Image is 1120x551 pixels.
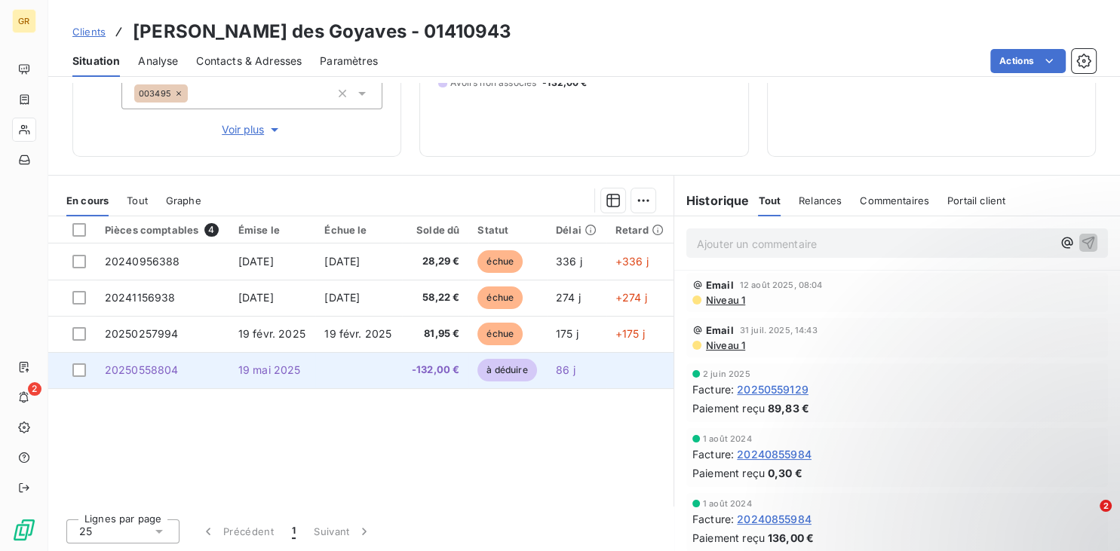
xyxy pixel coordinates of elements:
span: Graphe [166,194,201,207]
span: 20250558804 [105,363,179,376]
span: Analyse [138,54,178,69]
span: Contacts & Adresses [196,54,302,69]
a: Clients [72,24,106,39]
span: Relances [799,194,842,207]
span: Niveau 1 [704,339,745,351]
button: Voir plus [121,121,382,138]
span: 20250559129 [737,381,809,397]
span: 58,22 € [411,290,460,305]
span: 1 août 2024 [703,434,752,443]
span: 0,30 € [768,465,802,481]
span: Portail client [947,194,1005,207]
span: 003495 [139,89,171,98]
span: +175 j [615,327,645,340]
span: 20240855984 [737,446,812,462]
div: GR [12,9,36,33]
span: 2 [28,382,41,396]
span: Facture : [692,446,734,462]
span: échue [477,323,523,345]
span: 2 [1100,500,1112,512]
span: 19 mai 2025 [238,363,301,376]
span: 175 j [556,327,578,340]
span: 19 févr. 2025 [238,327,305,340]
span: 81,95 € [411,326,460,341]
span: 28,29 € [411,254,460,269]
span: 19 févr. 2025 [324,327,391,340]
span: 12 août 2025, 08:04 [740,280,823,289]
span: 2 juin 2025 [703,369,750,378]
span: Voir plus [222,122,282,137]
span: Situation [72,54,120,69]
iframe: Intercom live chat [1069,500,1105,536]
div: Délai [556,224,597,236]
div: Retard [615,224,664,236]
span: Facture : [692,511,734,527]
span: 20240956388 [105,255,180,268]
h6: Historique [674,191,750,210]
button: Suivant [305,516,381,547]
iframe: Intercom notifications message [818,405,1120,510]
span: 4 [204,223,218,237]
span: -132,00 € [411,363,460,378]
span: Clients [72,26,106,38]
span: 31 juil. 2025, 14:43 [740,326,818,335]
div: Statut [477,224,538,236]
span: +274 j [615,291,647,304]
span: 1 août 2024 [703,499,752,508]
span: Facture : [692,381,734,397]
span: Paiement reçu [692,530,765,546]
button: Actions [990,49,1066,73]
div: Échue le [324,224,392,236]
span: En cours [66,194,109,207]
span: Paramètres [320,54,378,69]
span: Niveau 1 [704,294,745,306]
span: Email [706,279,734,291]
span: 25 [79,524,92,539]
span: Email [706,324,734,336]
span: 20240855984 [737,511,812,527]
input: Ajouter une valeur [188,87,200,100]
span: 1 [292,524,296,539]
span: 136,00 € [768,530,814,546]
span: Tout [758,194,781,207]
span: Paiement reçu [692,400,765,416]
span: Commentaires [860,194,929,207]
span: Paiement reçu [692,465,765,481]
span: 336 j [556,255,582,268]
span: [DATE] [324,291,360,304]
button: 1 [283,516,305,547]
div: Pièces comptables [105,223,220,237]
h3: [PERSON_NAME] des Goyaves - 01410943 [133,18,511,45]
span: +336 j [615,255,649,268]
span: [DATE] [324,255,360,268]
img: Logo LeanPay [12,518,36,542]
span: 86 j [556,363,575,376]
span: [DATE] [238,255,274,268]
div: Solde dû [411,224,460,236]
span: Tout [127,194,148,207]
span: -132,00 € [542,76,587,90]
span: 89,83 € [768,400,809,416]
span: à déduire [477,359,536,381]
span: Avoirs non associés [450,76,536,90]
div: Émise le [238,224,306,236]
button: Précédent [192,516,283,547]
span: 274 j [556,291,581,304]
span: échue [477,286,523,309]
span: échue [477,250,523,273]
span: 20241156938 [105,291,176,304]
span: 20250257994 [105,327,179,340]
span: [DATE] [238,291,274,304]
